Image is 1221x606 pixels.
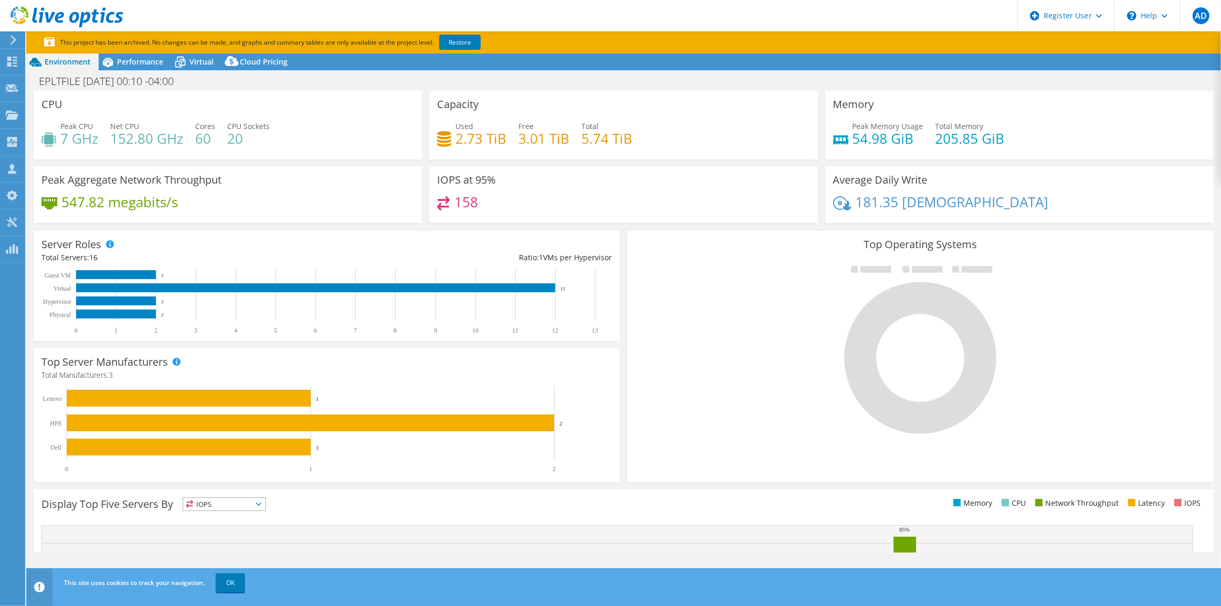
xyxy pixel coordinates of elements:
[43,395,62,402] text: Lenovo
[54,285,71,292] text: Virtual
[327,252,612,263] div: Ratio: VMs per Hypervisor
[472,327,479,334] text: 10
[936,133,1005,144] h4: 205.85 GiB
[936,121,984,131] span: Total Memory
[539,252,543,262] span: 1
[161,312,164,317] text: 2
[581,121,599,131] span: Total
[34,76,190,87] h1: EPLTFILE [DATE] 00:10 -04:00
[234,327,237,334] text: 4
[512,327,518,334] text: 11
[114,327,118,334] text: 1
[316,444,319,451] text: 1
[65,465,68,473] text: 0
[41,239,101,250] h3: Server Roles
[559,420,562,427] text: 2
[41,356,168,368] h3: Top Server Manufacturers
[1172,497,1201,509] li: IOPS
[552,327,558,334] text: 12
[454,196,478,208] h4: 158
[189,57,214,67] span: Virtual
[161,299,164,304] text: 2
[1126,497,1165,509] li: Latency
[853,121,923,131] span: Peak Memory Usage
[183,498,266,511] span: IOPS
[309,465,312,473] text: 1
[240,57,288,67] span: Cloud Pricing
[1127,11,1137,20] svg: \n
[354,327,357,334] text: 7
[45,272,71,279] text: Guest VM
[41,252,327,263] div: Total Servers:
[853,133,923,144] h4: 54.98 GiB
[274,327,277,334] text: 5
[61,196,178,208] h4: 547.82 megabits/s
[1033,497,1119,509] li: Network Throughput
[581,133,632,144] h4: 5.74 TiB
[44,37,558,48] p: This project has been archived. No changes can be made, and graphs and summary tables are only av...
[434,327,437,334] text: 9
[60,121,93,131] span: Peak CPU
[518,121,534,131] span: Free
[75,327,78,334] text: 0
[89,252,98,262] span: 16
[60,133,98,144] h4: 7 GHz
[216,573,245,592] a: OK
[195,121,215,131] span: Cores
[227,133,270,144] h4: 20
[50,420,62,427] text: HPE
[41,99,62,110] h3: CPU
[437,99,479,110] h3: Capacity
[50,444,61,451] text: Dell
[41,369,612,381] h4: Total Manufacturers:
[1193,7,1209,24] span: AD
[110,133,183,144] h4: 152.80 GHz
[560,286,565,291] text: 12
[455,121,473,131] span: Used
[109,370,113,380] span: 3
[41,174,221,186] h3: Peak Aggregate Network Throughput
[518,133,569,144] h4: 3.01 TiB
[194,327,197,334] text: 3
[439,35,481,50] a: Restore
[855,196,1048,208] h4: 181.35 [DEMOGRAPHIC_DATA]
[110,121,139,131] span: Net CPU
[899,526,910,533] text: 85%
[161,273,164,278] text: 2
[951,497,992,509] li: Memory
[394,327,397,334] text: 8
[314,327,317,334] text: 6
[117,57,163,67] span: Performance
[64,578,205,587] span: This site uses cookies to track your navigation.
[592,327,598,334] text: 13
[833,99,874,110] h3: Memory
[227,121,270,131] span: CPU Sockets
[437,174,496,186] h3: IOPS at 95%
[455,133,506,144] h4: 2.73 TiB
[195,133,215,144] h4: 60
[635,239,1205,250] h3: Top Operating Systems
[43,298,71,305] text: Hypervisor
[553,465,556,473] text: 2
[154,327,157,334] text: 2
[999,497,1026,509] li: CPU
[45,57,91,67] span: Environment
[316,396,319,402] text: 1
[49,311,71,318] text: Physical
[833,174,928,186] h3: Average Daily Write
